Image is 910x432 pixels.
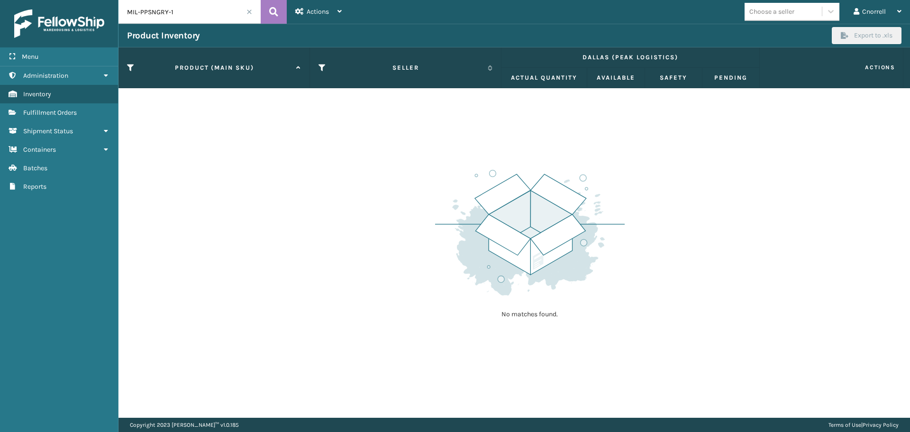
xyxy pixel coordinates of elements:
div: | [828,418,899,432]
button: Export to .xls [832,27,901,44]
span: Menu [22,53,38,61]
span: Shipment Status [23,127,73,135]
h3: Product Inventory [127,30,200,41]
span: Administration [23,72,68,80]
p: Copyright 2023 [PERSON_NAME]™ v 1.0.185 [130,418,239,432]
label: Safety [654,74,693,82]
label: Seller [329,64,483,72]
a: Terms of Use [828,422,861,428]
label: Dallas (Peak Logistics) [510,53,751,62]
span: Inventory [23,90,51,98]
span: Containers [23,146,56,154]
span: Actions [307,8,329,16]
span: Reports [23,183,46,191]
label: Product (MAIN SKU) [137,64,291,72]
span: Fulfillment Orders [23,109,77,117]
span: Batches [23,164,47,172]
a: Privacy Policy [863,422,899,428]
span: Actions [763,60,901,75]
div: Choose a seller [749,7,794,17]
label: Actual Quantity [510,74,579,82]
img: logo [14,9,104,38]
label: Pending [711,74,751,82]
label: Available [596,74,636,82]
